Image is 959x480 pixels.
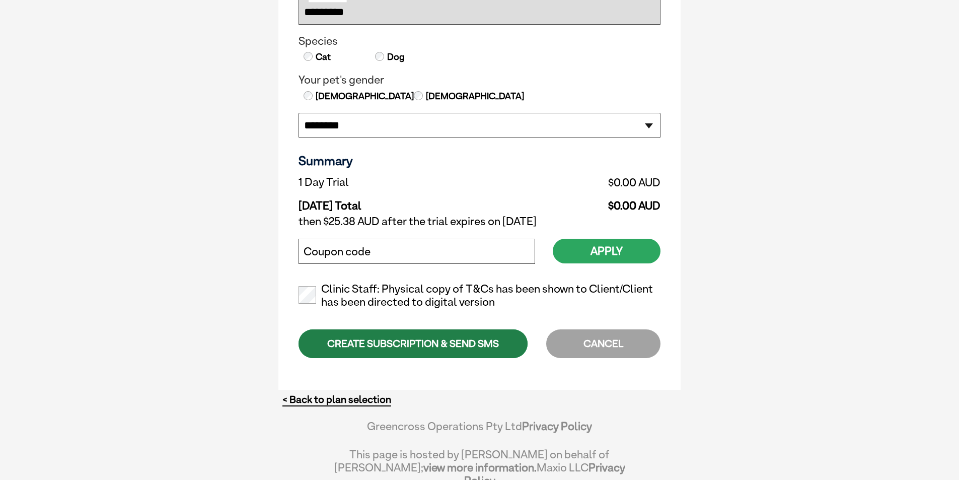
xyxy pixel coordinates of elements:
input: Clinic Staff: Physical copy of T&Cs has been shown to Client/Client has been directed to digital ... [299,286,316,304]
div: Greencross Operations Pty Ltd [334,420,625,443]
a: < Back to plan selection [282,393,391,406]
td: $0.00 AUD [495,191,660,213]
td: $0.00 AUD [495,173,660,191]
td: then $25.38 AUD after the trial expires on [DATE] [299,213,660,231]
legend: Your pet's gender [299,74,660,87]
legend: Species [299,35,660,48]
div: CANCEL [546,329,660,358]
button: Apply [553,239,660,263]
div: CREATE SUBSCRIPTION & SEND SMS [299,329,528,358]
label: Coupon code [304,245,371,258]
td: [DATE] Total [299,191,495,213]
td: 1 Day Trial [299,173,495,191]
h3: Summary [299,153,660,168]
label: Clinic Staff: Physical copy of T&Cs has been shown to Client/Client has been directed to digital ... [299,283,660,309]
a: view more information. [423,461,537,474]
a: Privacy Policy [522,420,592,433]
